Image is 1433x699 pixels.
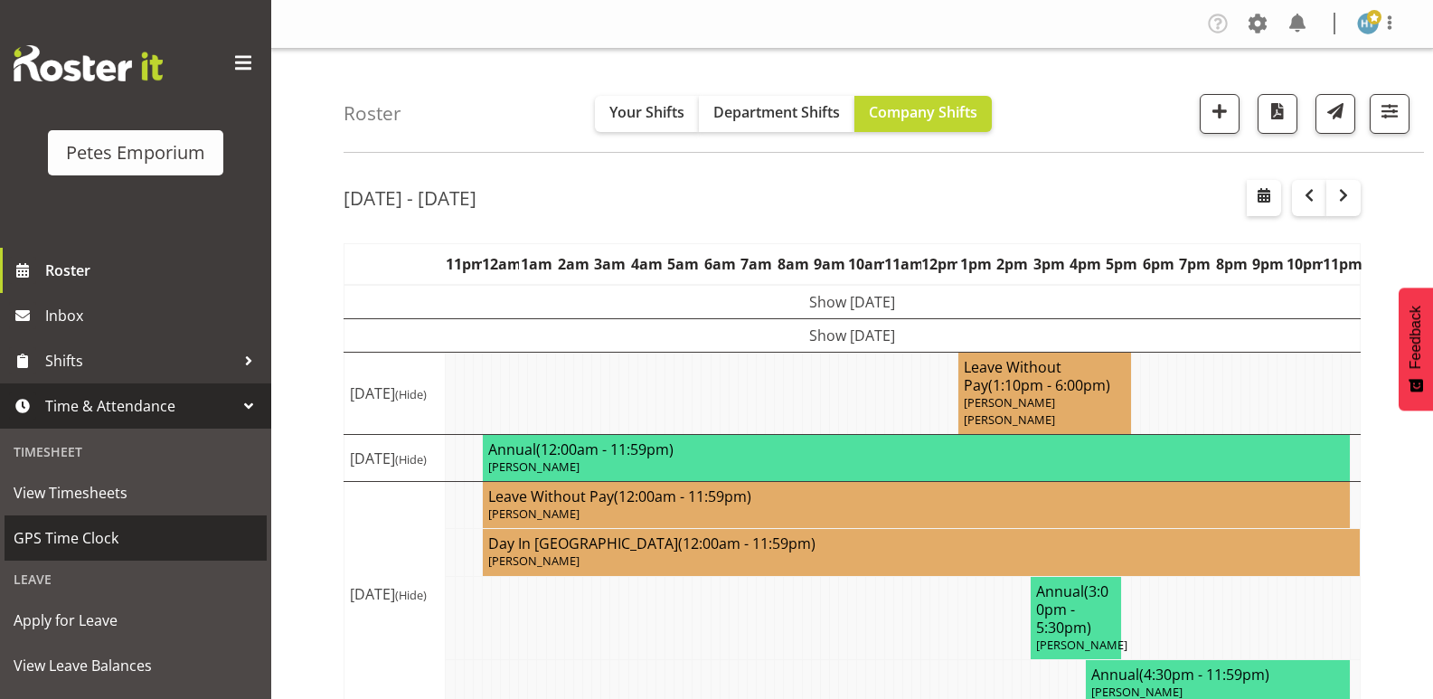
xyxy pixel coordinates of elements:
[1067,243,1103,285] th: 4pm
[1031,243,1067,285] th: 3pm
[446,243,482,285] th: 11pm
[344,352,446,434] td: [DATE]
[45,347,235,374] span: Shifts
[1408,306,1424,369] span: Feedback
[5,515,267,561] a: GPS Time Clock
[738,243,774,285] th: 7am
[1104,243,1140,285] th: 5pm
[699,96,854,132] button: Department Shifts
[14,479,258,506] span: View Timesheets
[921,243,957,285] th: 12pm
[665,243,702,285] th: 5am
[609,102,684,122] span: Your Shifts
[488,505,580,522] span: [PERSON_NAME]
[536,439,674,459] span: (12:00am - 11:59pm)
[1370,94,1409,134] button: Filter Shifts
[614,486,751,506] span: (12:00am - 11:59pm)
[678,534,815,553] span: (12:00am - 11:59pm)
[488,553,580,569] span: [PERSON_NAME]
[1200,94,1240,134] button: Add a new shift
[1287,243,1323,285] th: 10pm
[964,358,1126,394] h4: Leave Without Pay
[5,598,267,643] a: Apply for Leave
[5,643,267,688] a: View Leave Balances
[5,433,267,470] div: Timesheet
[848,243,884,285] th: 10am
[1036,582,1116,637] h4: Annual
[595,96,699,132] button: Your Shifts
[14,45,163,81] img: Rosterit website logo
[14,607,258,634] span: Apply for Leave
[957,243,994,285] th: 1pm
[519,243,555,285] th: 1am
[1323,243,1360,285] th: 11pm
[869,102,977,122] span: Company Shifts
[14,524,258,552] span: GPS Time Clock
[1399,288,1433,411] button: Feedback - Show survey
[344,318,1361,352] td: Show [DATE]
[713,102,840,122] span: Department Shifts
[45,302,262,329] span: Inbox
[5,561,267,598] div: Leave
[5,470,267,515] a: View Timesheets
[1250,243,1287,285] th: 9pm
[45,392,235,420] span: Time & Attendance
[488,534,1354,553] h4: Day In [GEOGRAPHIC_DATA]
[395,386,427,402] span: (Hide)
[1091,666,1344,684] h4: Annual
[994,243,1030,285] th: 2pm
[14,652,258,679] span: View Leave Balances
[344,186,476,210] h2: [DATE] - [DATE]
[811,243,847,285] th: 9am
[482,243,518,285] th: 12am
[775,243,811,285] th: 8am
[1315,94,1355,134] button: Send a list of all shifts for the selected filtered period to all rostered employees.
[1177,243,1213,285] th: 7pm
[1247,180,1281,216] button: Select a specific date within the roster.
[1357,13,1379,34] img: helena-tomlin701.jpg
[1139,665,1269,685] span: (4:30pm - 11:59pm)
[45,257,262,284] span: Roster
[488,458,580,475] span: [PERSON_NAME]
[628,243,665,285] th: 4am
[988,375,1110,395] span: (1:10pm - 6:00pm)
[488,440,1344,458] h4: Annual
[344,103,401,124] h4: Roster
[488,487,1344,505] h4: Leave Without Pay
[1258,94,1297,134] button: Download a PDF of the roster according to the set date range.
[964,394,1055,428] span: [PERSON_NAME] [PERSON_NAME]
[344,435,446,482] td: [DATE]
[1036,581,1108,638] span: (3:00pm - 5:30pm)
[395,587,427,603] span: (Hide)
[66,139,205,166] div: Petes Emporium
[854,96,992,132] button: Company Shifts
[555,243,591,285] th: 2am
[1036,637,1127,653] span: [PERSON_NAME]
[1213,243,1249,285] th: 8pm
[592,243,628,285] th: 3am
[344,285,1361,319] td: Show [DATE]
[1140,243,1176,285] th: 6pm
[702,243,738,285] th: 6am
[395,451,427,468] span: (Hide)
[884,243,920,285] th: 11am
